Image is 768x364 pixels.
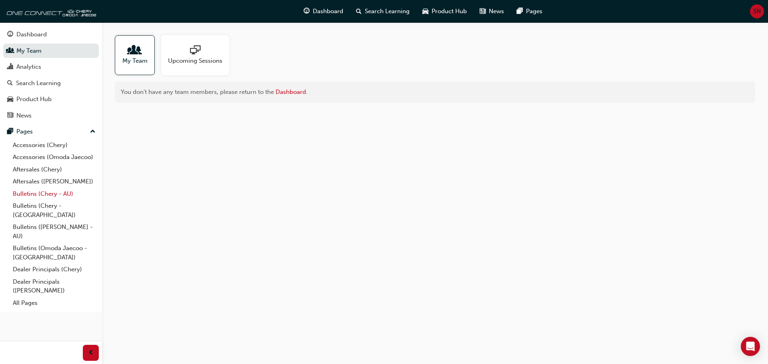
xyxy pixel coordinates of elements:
span: Product Hub [432,7,467,16]
span: pages-icon [517,6,523,16]
div: Pages [16,127,33,136]
a: My Team [115,35,161,75]
a: Dashboard [276,88,306,95]
a: Product Hub [3,92,99,107]
span: My Team [122,56,148,66]
span: search-icon [356,6,362,16]
a: My Team [3,44,99,58]
span: Upcoming Sessions [168,56,222,66]
a: Accessories (Omoda Jaecoo) [10,151,99,163]
a: Bulletins ([PERSON_NAME] - AU) [10,221,99,242]
a: Dealer Principals (Chery) [10,263,99,276]
span: news-icon [480,6,486,16]
span: pages-icon [7,128,13,135]
span: news-icon [7,112,13,119]
span: SN [753,7,761,16]
a: Bulletins (Omoda Jaecoo - [GEOGRAPHIC_DATA]) [10,242,99,263]
span: sessionType_ONLINE_URL-icon [190,45,200,56]
a: Bulletins (Chery - [GEOGRAPHIC_DATA]) [10,200,99,221]
img: oneconnect [4,3,96,19]
a: Analytics [3,60,99,74]
span: prev-icon [88,348,94,358]
button: Pages [3,124,99,139]
span: News [489,7,504,16]
span: people-icon [7,48,13,55]
div: Analytics [16,62,41,72]
div: News [16,111,32,120]
div: Dashboard [16,30,47,39]
span: guage-icon [7,31,13,38]
a: Upcoming Sessions [161,35,236,75]
span: Dashboard [313,7,343,16]
a: car-iconProduct Hub [416,3,473,20]
a: Dashboard [3,27,99,42]
span: guage-icon [304,6,310,16]
a: Dealer Principals ([PERSON_NAME]) [10,276,99,297]
span: search-icon [7,80,13,87]
a: Accessories (Chery) [10,139,99,151]
a: All Pages [10,297,99,309]
div: Product Hub [16,95,52,104]
a: Aftersales (Chery) [10,163,99,176]
div: Search Learning [16,79,61,88]
a: Search Learning [3,76,99,91]
button: DashboardMy TeamAnalyticsSearch LearningProduct HubNews [3,26,99,124]
button: SN [750,4,764,18]
a: pages-iconPages [510,3,549,20]
span: car-icon [422,6,428,16]
a: search-iconSearch Learning [350,3,416,20]
a: Bulletins (Chery - AU) [10,188,99,200]
a: guage-iconDashboard [297,3,350,20]
span: Search Learning [365,7,410,16]
span: people-icon [130,45,140,56]
div: You don't have any team members, please return to the . [115,82,755,103]
div: Open Intercom Messenger [741,337,760,356]
span: up-icon [90,127,96,137]
span: car-icon [7,96,13,103]
a: News [3,108,99,123]
a: Aftersales ([PERSON_NAME]) [10,175,99,188]
span: chart-icon [7,64,13,71]
a: news-iconNews [473,3,510,20]
span: Pages [526,7,542,16]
